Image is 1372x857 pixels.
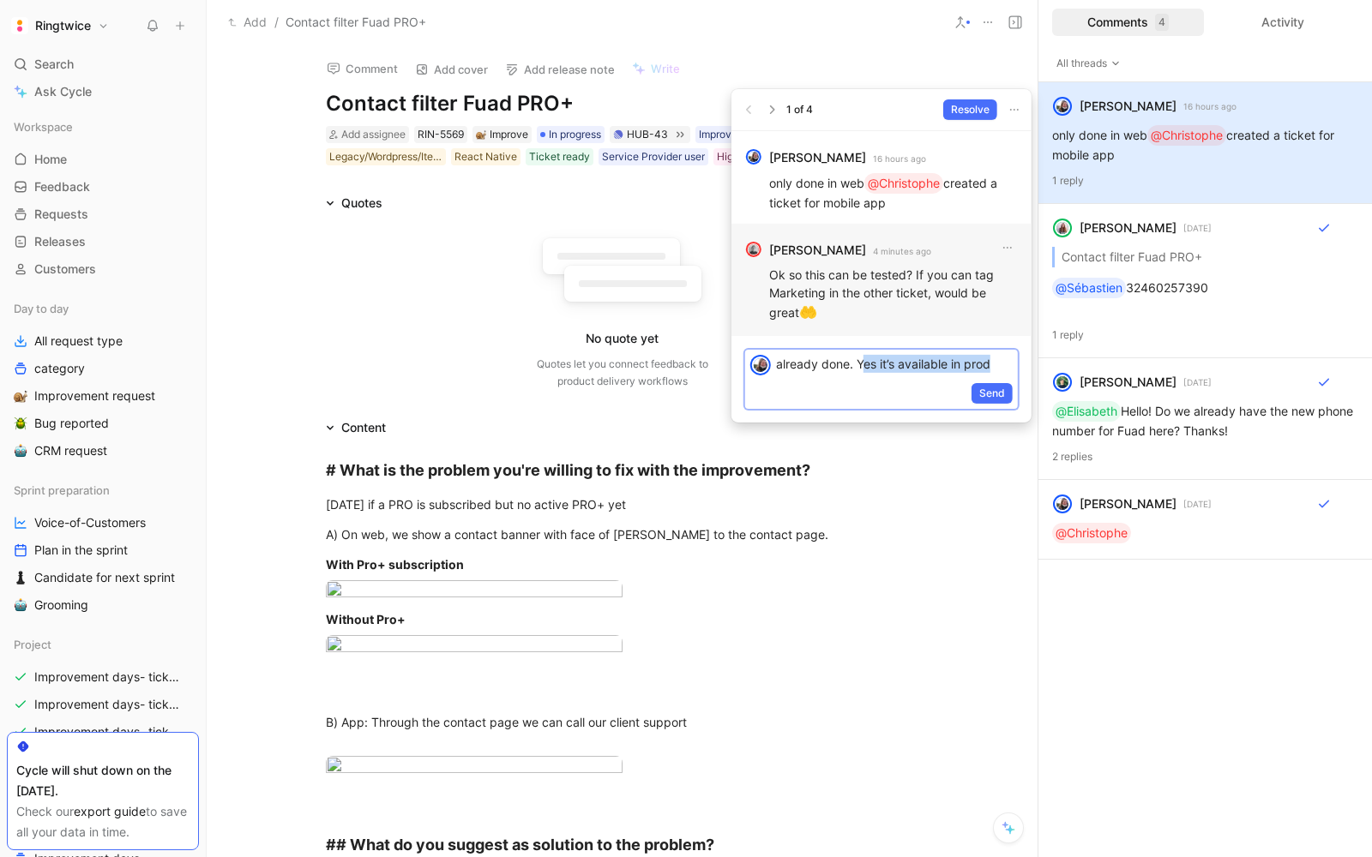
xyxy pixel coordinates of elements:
[748,151,760,163] img: avatar
[786,101,813,118] div: 1 of 4
[951,101,990,118] span: Resolve
[776,354,1013,372] p: already done. Yes it’s available in prod
[769,240,866,261] strong: [PERSON_NAME]
[972,382,1013,403] button: Send
[752,356,769,373] img: avatar
[748,243,760,255] img: avatar
[873,151,926,166] small: 16 hours ago
[943,99,997,120] button: Resolve
[769,266,1018,324] p: Ok so this can be tested? If you can tag Marketing in the other ticket, would be great
[799,303,817,321] span: 🤲
[979,384,1005,401] span: Send
[769,147,866,168] strong: [PERSON_NAME]
[873,243,931,259] small: 4 minutes ago
[868,173,940,194] div: @Christophe
[769,173,1018,212] p: only done in web created a ticket for mobile app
